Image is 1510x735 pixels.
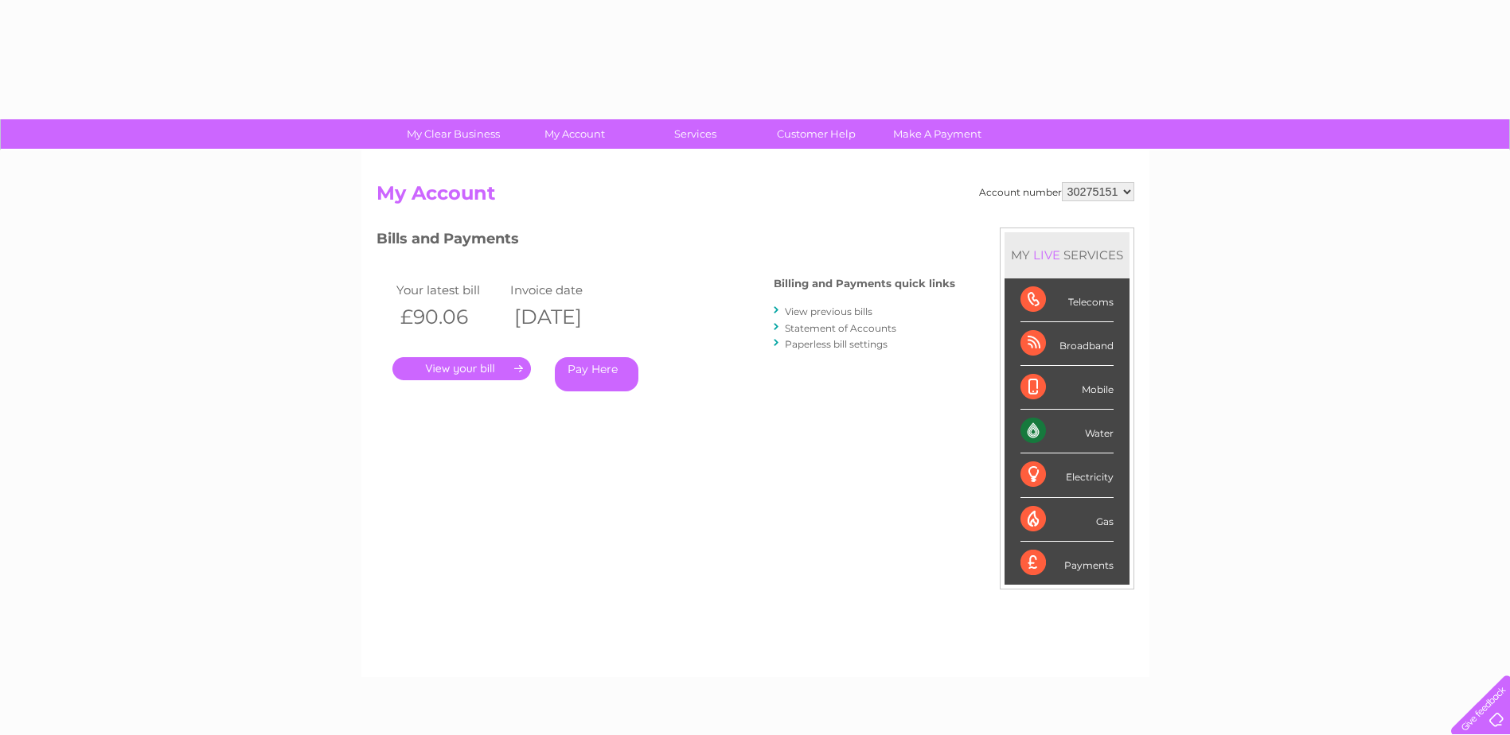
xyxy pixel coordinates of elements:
[774,278,955,290] h4: Billing and Payments quick links
[872,119,1003,149] a: Make A Payment
[506,279,621,301] td: Invoice date
[1020,410,1114,453] div: Water
[1005,232,1130,278] div: MY SERVICES
[1020,278,1114,322] div: Telecoms
[1020,453,1114,497] div: Electricity
[751,119,882,149] a: Customer Help
[555,357,638,391] a: Pay Here
[630,119,761,149] a: Services
[785,322,896,334] a: Statement of Accounts
[979,182,1134,201] div: Account number
[392,357,531,380] a: .
[1020,542,1114,585] div: Payments
[1020,322,1114,366] div: Broadband
[506,301,621,333] th: [DATE]
[785,338,888,350] a: Paperless bill settings
[388,119,519,149] a: My Clear Business
[377,227,955,255] h3: Bills and Payments
[785,305,872,317] a: View previous bills
[509,119,640,149] a: My Account
[392,301,507,333] th: £90.06
[1020,498,1114,542] div: Gas
[392,279,507,301] td: Your latest bill
[377,182,1134,212] h2: My Account
[1020,366,1114,410] div: Mobile
[1030,247,1063,262] div: LIVE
